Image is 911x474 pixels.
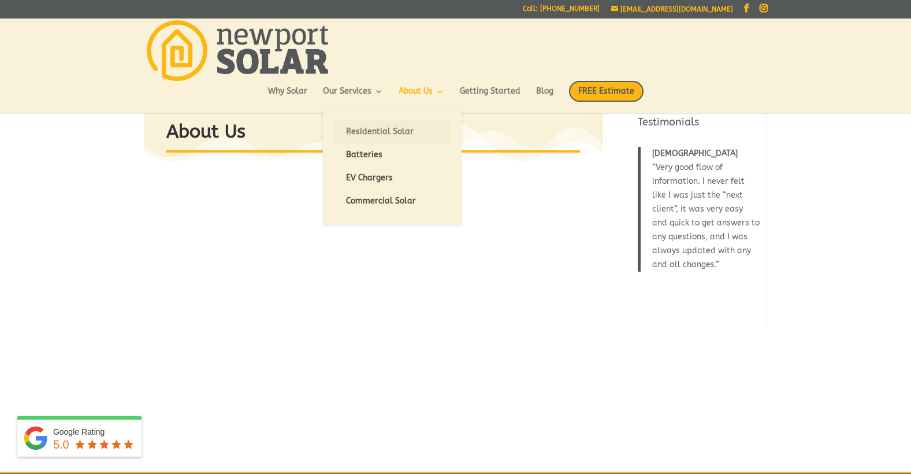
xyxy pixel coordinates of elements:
[323,87,383,107] a: Our Services
[523,5,600,17] a: Call: [PHONE_NUMBER]
[536,87,553,107] a: Blog
[334,120,450,143] a: Residential Solar
[147,20,328,81] img: Newport Solar | Solar Energy Optimized.
[569,81,644,102] span: FREE Estimate
[53,438,69,451] span: 5.0
[166,121,246,142] strong: About Us
[638,147,760,272] blockquote: Very good flow of information. I never felt like I was just the “next client”, it was very easy a...
[460,87,520,107] a: Getting Started
[53,426,136,438] div: Google Rating
[268,87,307,107] a: Why Solar
[334,190,450,213] a: Commercial Solar
[399,87,444,107] a: About Us
[569,81,644,113] a: FREE Estimate
[638,115,760,135] h4: Testimonials
[334,166,450,190] a: EV Chargers
[652,149,738,158] span: [DEMOGRAPHIC_DATA]
[611,5,733,13] a: [EMAIL_ADDRESS][DOMAIN_NAME]
[334,143,450,166] a: Batteries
